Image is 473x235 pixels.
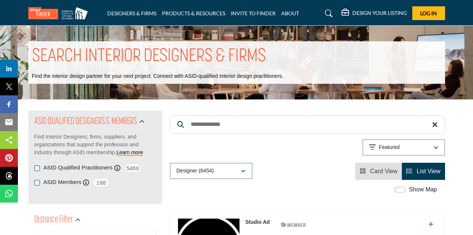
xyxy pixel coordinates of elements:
img: ASID Members Badge Icon [277,220,310,229]
a: INVITE TO FINDER [231,10,276,16]
h1: SEARCH INTERIOR DESIGNERS & FIRMS [32,45,266,68]
label: Show Map [409,185,437,194]
span: 188 [93,178,109,187]
a: PRODUCTS & RESOURCES [162,10,225,16]
p: Designer (6454) [177,167,214,175]
a: Add To List [428,221,434,228]
h5: DESIGN YOUR LISTING [352,10,407,16]
p: Studio Ad [245,218,270,226]
a: DESIGNERS & FIRMS [107,10,156,16]
button: Designer (6454) [170,163,253,179]
input: Search Keyword [170,115,445,134]
a: ABOUT [281,10,299,16]
label: ASID Qualified Practitioners [44,163,113,172]
p: Find the interior design partner for your next project. Connect with ASID-qualified interior desi... [32,73,283,80]
button: Featured [362,139,445,156]
span: 5469 [124,163,141,173]
li: Card View [355,163,402,180]
li: List View [402,163,445,180]
span: List View [417,168,441,174]
a: Search [318,7,337,19]
input: ASID Qualified Practitioners checkbox [34,165,40,171]
h2: ASID QUALIFIED DESIGNERS & MEMBERS [34,115,137,128]
p: Find Interior Designers, firms, suppliers, and organizations that support the profession and indu... [34,133,156,156]
p: Featured [379,144,400,151]
button: Log In [412,6,445,20]
a: Learn more [117,149,143,155]
div: DESIGN YOUR LISTING [342,9,407,18]
label: ASID Members [44,178,82,187]
a: View List [406,168,440,174]
span: Card View [370,168,398,174]
span: Log In [420,10,437,16]
h2: Distance Filter [34,213,73,227]
input: ASID Members checkbox [34,180,40,185]
a: Studio Ad [245,219,270,225]
img: Site Logo [28,7,92,19]
a: View Card [360,168,397,174]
